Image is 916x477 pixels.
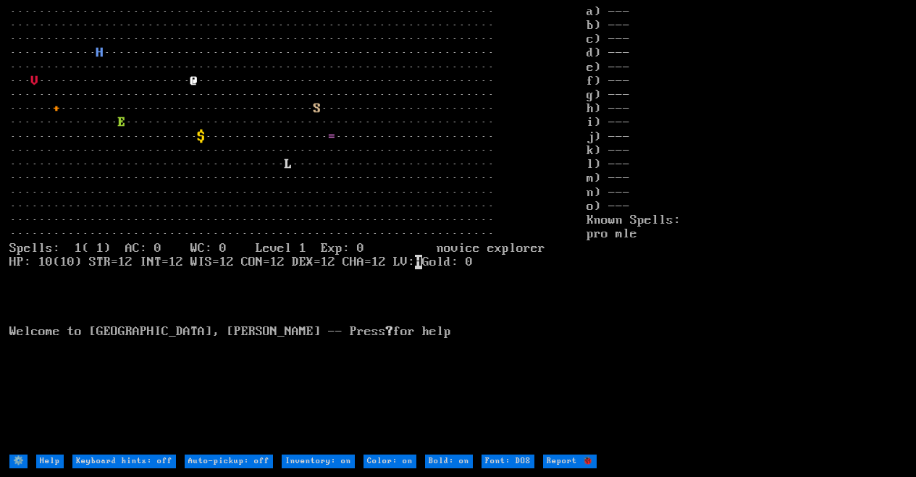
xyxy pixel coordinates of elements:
input: Font: DOS [482,455,534,468]
font: H [96,46,104,60]
font: $ [198,130,205,144]
input: Inventory: on [282,455,355,468]
font: V [31,74,38,88]
input: Color: on [364,455,416,468]
mark: H [415,255,422,269]
font: E [118,115,125,130]
input: ⚙️ [9,455,28,468]
font: = [328,130,335,144]
input: Help [36,455,64,468]
input: Auto-pickup: off [185,455,273,468]
font: @ [190,74,198,88]
input: Bold: on [425,455,473,468]
font: + [53,101,60,116]
font: S [314,101,321,116]
input: Report 🐞 [543,455,597,468]
stats: a) --- b) --- c) --- d) --- e) --- f) --- g) --- h) --- i) --- j) --- k) --- l) --- m) --- n) ---... [587,5,907,453]
larn: ··································································· ·····························... [9,5,587,453]
b: ? [386,324,393,339]
font: L [285,157,292,172]
input: Keyboard hints: off [72,455,176,468]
